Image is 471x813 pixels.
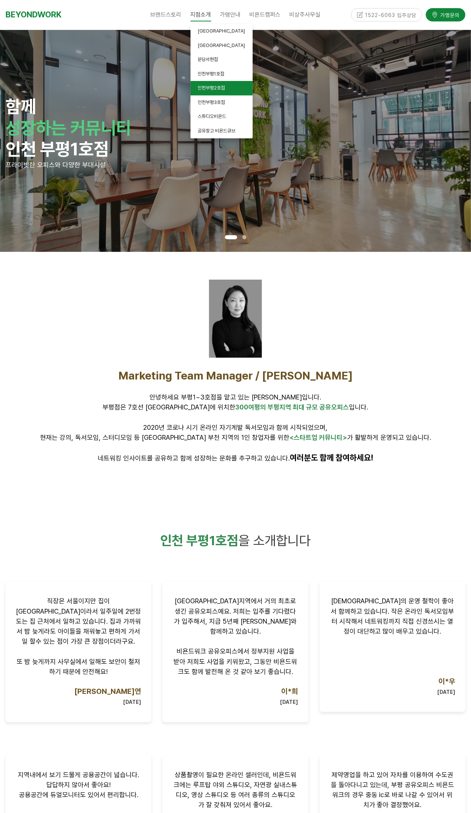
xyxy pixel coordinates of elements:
a: 공유창고 비욘드큐브 [191,124,253,138]
span: <스타트업 커뮤니티> [289,434,347,441]
span: 공유창고 비욘드큐브 [198,128,236,134]
span: 비상주사무실 [290,11,321,18]
strong: [DATE] [123,699,141,705]
strong: 성장하는 커뮤니티 [6,117,131,139]
span: 현재는 강의, 독서모임, 스터디모임 등 [GEOGRAPHIC_DATA] 부천 지역의 1인 창업자를 위한 가 활발하게 운영되고 있습니다. [40,434,431,441]
span: 300여평의 부평지역 최대 규모 공유오피스 [236,403,349,411]
a: [GEOGRAPHIC_DATA] [191,38,253,53]
span: 직장은 서울이지만 집이 [GEOGRAPHIC_DATA]이라서 일주일에 2번정도는 집 근처에서 일하고 있습니다. 집과 가까워서 밤 늦게라도 아이들을 재워놓고 편하게 가서 일 할... [16,597,141,645]
span: 네트워킹 인사이트를 공유하고 함께 성장하는 문화를 추구하고 있습니다. [98,454,290,462]
a: 인천부평3호점 [191,95,253,110]
span: 인천 부평1호점 [161,533,239,549]
strong: [DATE] [280,699,298,705]
span: 공용공간에 듀얼모니터도 있어서 편리합니다. [19,791,138,799]
a: 인천부평1호점 [191,67,253,81]
a: 지점소개 [186,6,216,24]
span: [GEOGRAPHIC_DATA]지역에서 거의 최초로 생긴 공유오피스예요. 저희는 입주를 기다렸다가 입주해서, 지금 5년째 [PERSON_NAME]와 함께하고 있습니다. [174,597,297,635]
a: 가맹문의 [426,8,465,21]
span: 지점소개 [191,8,211,21]
span: Marketing Team Manager / [PERSON_NAME] [118,369,353,382]
a: 인천부평2호점 [191,81,253,95]
a: 분당서현점 [191,53,253,67]
strong: 여러분도 함께 참여하세요! [290,453,373,462]
span: [GEOGRAPHIC_DATA] [198,43,245,48]
a: BEYONDWORK [6,8,61,21]
span: 인천부평1호점 [198,71,225,77]
a: 비상주사무실 [285,6,325,24]
a: [GEOGRAPHIC_DATA] [191,24,253,38]
span: 상품촬영이 필요한 온라인 셀러인데, 비욘드워크에는 루프탑 야외 스튜디오, 자연광 실내스튜디오, 영상 스튜디오 등 여러 종류의 스튜디오가 잘 갖춰져 있어서 좋아요. [174,771,297,809]
span: [PERSON_NAME]연 [74,687,141,696]
span: 브랜드스토리 [151,11,182,18]
a: 스튜디오비욘드 [191,109,253,124]
span: 지역내에서 보기 드물게 공용공간이 넓습니다. 답답하지 않아서 좋아요! [18,771,139,789]
span: 을 소개합니다 [239,533,311,549]
span: 인천부평3호점 [198,99,225,105]
span: 프라이빗한 오피스와 다양한 부대시설 [6,161,106,169]
span: 부평점은 7호선 [GEOGRAPHIC_DATA]에 위치한 입니다. [103,403,369,411]
strong: 인천 부평1호점 [6,138,109,160]
span: [DEMOGRAPHIC_DATA]의 운영 철학이 좋아서 함께하고 있습니다. 작은 온라인 독서모임부터 시작해서 네트워킹까지 직접 신경쓰시는 열정이 대단하고 많이 배우고 있습니다. [331,597,454,635]
span: 비욘드워크 공유오피스에서 정부지원 사업을 받아 저희도 사업을 키워왔고, 그동안 비욘드워크도 함께 발전해 온 것 같아 보기 좋습니다. [174,648,297,675]
span: 안녕하세요 부평1~3호점을 맡고 있는 [PERSON_NAME]입니다. [150,393,322,401]
span: 가맹문의 [438,11,460,18]
span: 가맹안내 [220,11,241,18]
span: [GEOGRAPHIC_DATA] [198,28,245,34]
span: 분당서현점 [198,57,218,62]
a: 가맹안내 [216,6,245,24]
span: 비욘드캠퍼스 [250,11,281,18]
strong: [DATE] [437,689,455,695]
a: 브랜드스토리 [146,6,186,24]
strong: 함께 [6,96,36,117]
span: 2020년 코로나 시기 온라인 자기계발 독서모임과 함께 시작되었으며, [144,424,328,431]
span: 또 밤 늦게까지 사무실에서 일해도 보안이 철저하기 때문에 안전해요! [17,658,140,676]
a: 비욘드캠퍼스 [245,6,285,24]
span: 스튜디오비욘드 [198,114,226,119]
span: 인천부평2호점 [198,85,225,91]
